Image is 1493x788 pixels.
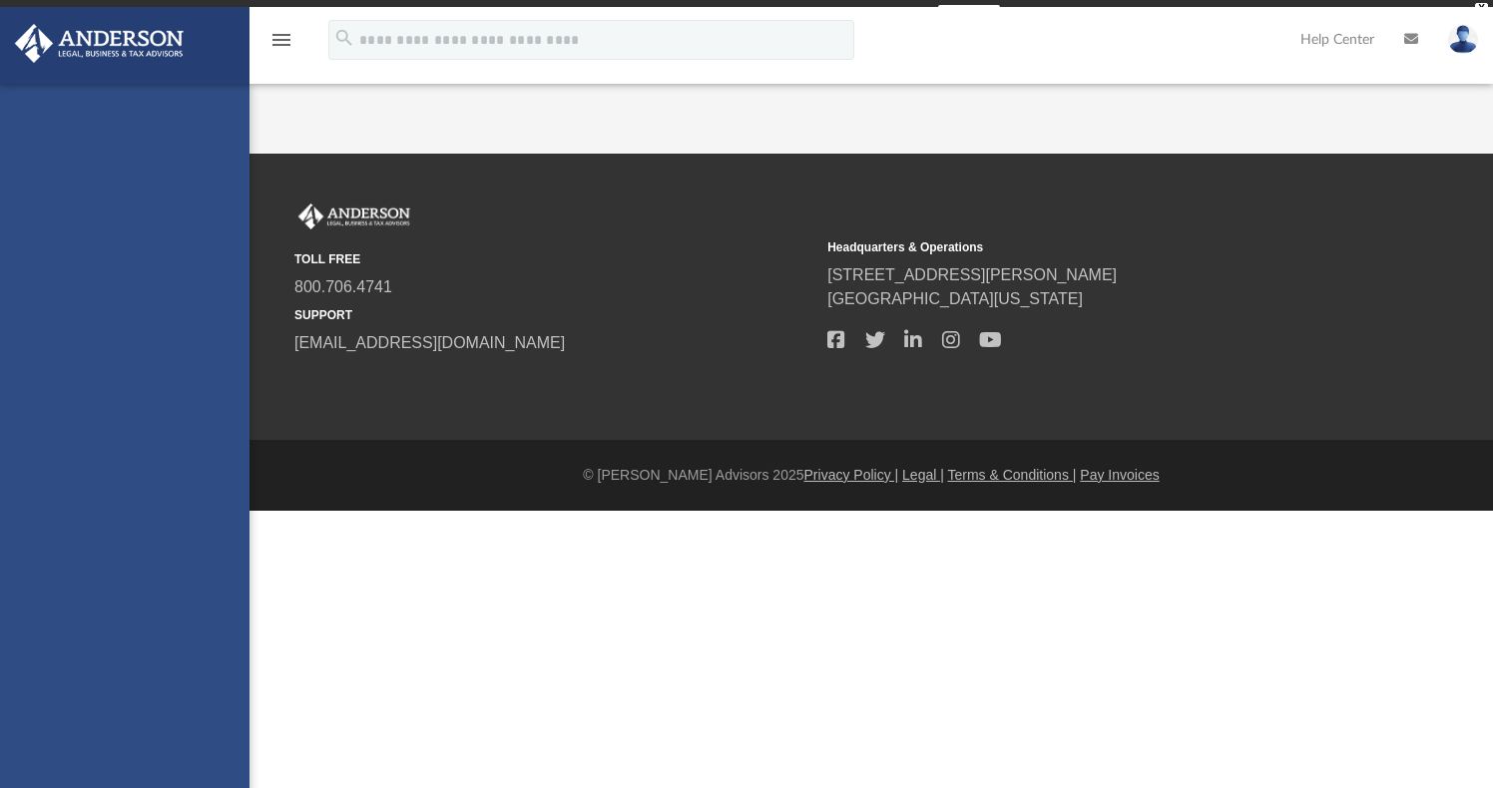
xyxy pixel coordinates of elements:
a: Privacy Policy | [804,467,899,483]
a: Pay Invoices [1080,467,1159,483]
small: Headquarters & Operations [827,238,1346,256]
a: 800.706.4741 [294,278,392,295]
img: Anderson Advisors Platinum Portal [9,24,190,63]
a: Terms & Conditions | [948,467,1077,483]
img: User Pic [1448,25,1478,54]
small: SUPPORT [294,306,813,324]
a: survey [938,5,1000,29]
i: search [333,27,355,49]
img: Anderson Advisors Platinum Portal [294,203,414,229]
a: Legal | [902,467,944,483]
i: menu [269,28,293,52]
a: menu [269,38,293,52]
div: © [PERSON_NAME] Advisors 2025 [249,465,1493,486]
div: Get a chance to win 6 months of Platinum for free just by filling out this [493,5,929,29]
a: [EMAIL_ADDRESS][DOMAIN_NAME] [294,334,565,351]
a: [GEOGRAPHIC_DATA][US_STATE] [827,290,1083,307]
div: close [1475,3,1488,15]
a: [STREET_ADDRESS][PERSON_NAME] [827,266,1117,283]
small: TOLL FREE [294,250,813,268]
